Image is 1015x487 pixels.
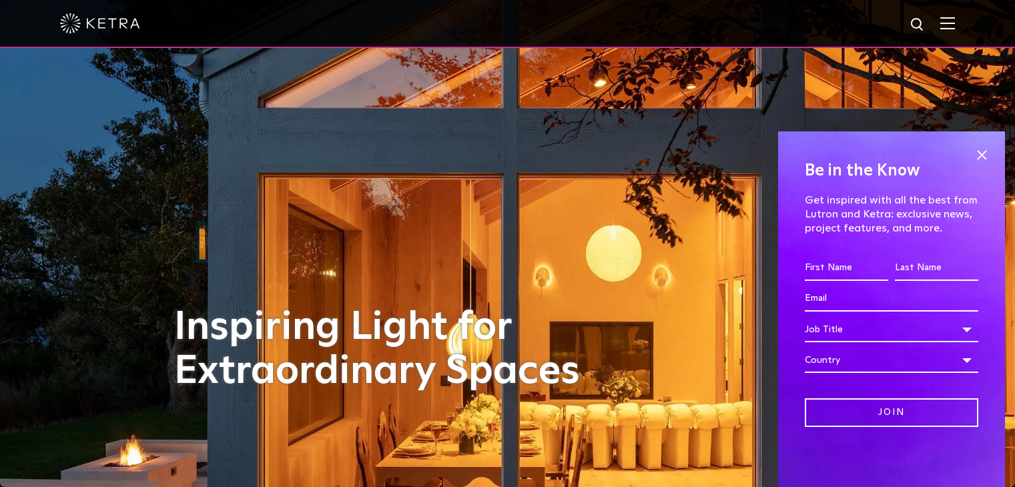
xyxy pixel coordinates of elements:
[805,158,978,183] h4: Be in the Know
[60,13,140,33] img: ketra-logo-2019-white
[805,317,978,342] div: Job Title
[940,17,955,29] img: Hamburger%20Nav.svg
[174,306,608,394] h1: Inspiring Light for Extraordinary Spaces
[805,348,978,373] div: Country
[805,256,888,281] input: First Name
[805,193,978,235] p: Get inspired with all the best from Lutron and Ketra: exclusive news, project features, and more.
[895,256,978,281] input: Last Name
[910,17,926,33] img: search icon
[805,286,978,312] input: Email
[805,398,978,427] input: Join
